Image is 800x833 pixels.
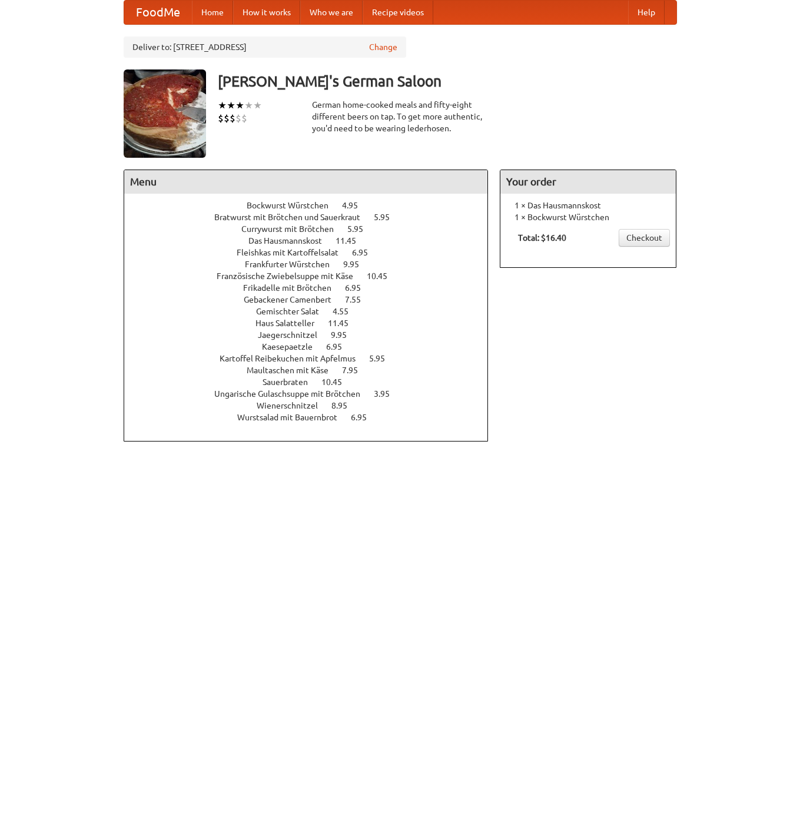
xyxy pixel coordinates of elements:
span: Sauerbraten [263,377,320,387]
a: Wurstsalad mit Bauernbrot 6.95 [237,413,389,422]
span: Kartoffel Reibekuchen mit Apfelmus [220,354,367,363]
span: 6.95 [352,248,380,257]
li: 1 × Bockwurst Würstchen [506,211,670,223]
li: $ [224,112,230,125]
span: 7.95 [342,366,370,375]
a: Französische Zwiebelsuppe mit Käse 10.45 [217,271,409,281]
a: Maultaschen mit Käse 7.95 [247,366,380,375]
li: $ [218,112,224,125]
span: 11.45 [328,318,360,328]
li: $ [241,112,247,125]
span: 9.95 [331,330,358,340]
span: 10.45 [321,377,354,387]
div: Deliver to: [STREET_ADDRESS] [124,36,406,58]
span: Gemischter Salat [256,307,331,316]
span: 10.45 [367,271,399,281]
span: Französische Zwiebelsuppe mit Käse [217,271,365,281]
span: Das Hausmannskost [248,236,334,245]
li: ★ [235,99,244,112]
span: Haus Salatteller [255,318,326,328]
span: Jaegerschnitzel [258,330,329,340]
span: 5.95 [374,213,401,222]
a: Bockwurst Würstchen 4.95 [247,201,380,210]
span: 9.95 [343,260,371,269]
h4: Your order [500,170,676,194]
a: Ungarische Gulaschsuppe mit Brötchen 3.95 [214,389,411,399]
a: Recipe videos [363,1,433,24]
span: Frankfurter Würstchen [245,260,341,269]
span: 6.95 [345,283,373,293]
a: Wienerschnitzel 8.95 [257,401,369,410]
span: 8.95 [331,401,359,410]
span: 5.95 [369,354,397,363]
a: FoodMe [124,1,192,24]
a: Currywurst mit Brötchen 5.95 [241,224,385,234]
span: Wurstsalad mit Bauernbrot [237,413,349,422]
a: Gemischter Salat 4.55 [256,307,370,316]
span: 4.95 [342,201,370,210]
a: Haus Salatteller 11.45 [255,318,370,328]
span: Kaesepaetzle [262,342,324,351]
b: Total: $16.40 [518,233,566,243]
span: Frikadelle mit Brötchen [243,283,343,293]
span: 6.95 [326,342,354,351]
a: Jaegerschnitzel 9.95 [258,330,369,340]
a: Help [628,1,665,24]
a: Fleishkas mit Kartoffelsalat 6.95 [237,248,390,257]
li: ★ [218,99,227,112]
span: 6.95 [351,413,379,422]
a: Kartoffel Reibekuchen mit Apfelmus 5.95 [220,354,407,363]
a: Das Hausmannskost 11.45 [248,236,378,245]
span: 4.55 [333,307,360,316]
span: Bratwurst mit Brötchen und Sauerkraut [214,213,372,222]
li: 1 × Das Hausmannskost [506,200,670,211]
li: $ [230,112,235,125]
span: 11.45 [336,236,368,245]
span: Maultaschen mit Käse [247,366,340,375]
span: Currywurst mit Brötchen [241,224,346,234]
span: Wienerschnitzel [257,401,330,410]
a: How it works [233,1,300,24]
a: Kaesepaetzle 6.95 [262,342,364,351]
a: Frankfurter Würstchen 9.95 [245,260,381,269]
span: Bockwurst Würstchen [247,201,340,210]
li: ★ [227,99,235,112]
span: 5.95 [347,224,375,234]
a: Home [192,1,233,24]
h3: [PERSON_NAME]'s German Saloon [218,69,677,93]
a: Change [369,41,397,53]
a: Sauerbraten 10.45 [263,377,364,387]
a: Frikadelle mit Brötchen 6.95 [243,283,383,293]
span: Ungarische Gulaschsuppe mit Brötchen [214,389,372,399]
li: ★ [253,99,262,112]
li: ★ [244,99,253,112]
span: 3.95 [374,389,401,399]
div: German home-cooked meals and fifty-eight different beers on tap. To get more authentic, you'd nee... [312,99,489,134]
h4: Menu [124,170,488,194]
a: Who we are [300,1,363,24]
span: 7.55 [345,295,373,304]
li: $ [235,112,241,125]
span: Fleishkas mit Kartoffelsalat [237,248,350,257]
img: angular.jpg [124,69,206,158]
span: Gebackener Camenbert [244,295,343,304]
a: Bratwurst mit Brötchen und Sauerkraut 5.95 [214,213,411,222]
a: Gebackener Camenbert 7.55 [244,295,383,304]
a: Checkout [619,229,670,247]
